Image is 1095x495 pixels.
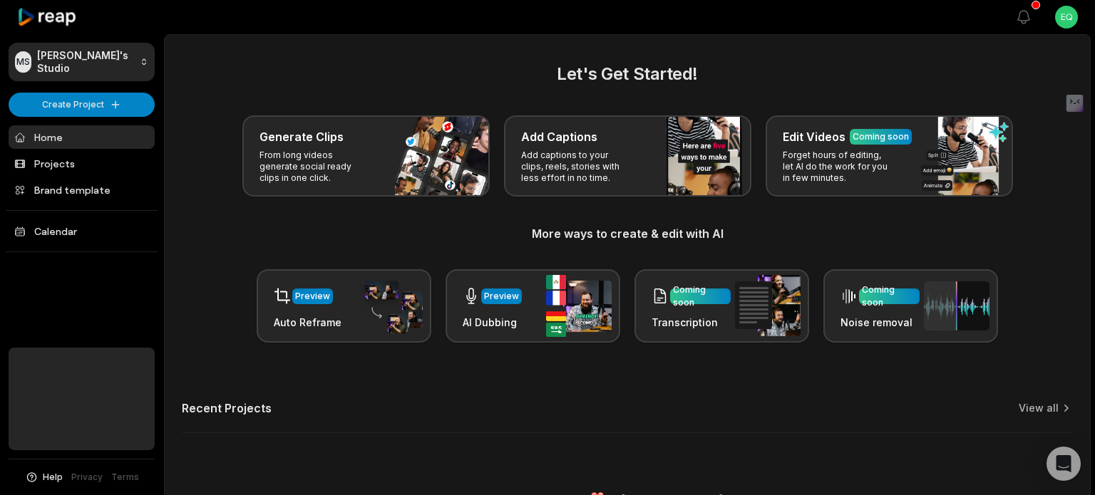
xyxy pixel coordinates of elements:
[484,290,519,303] div: Preview
[783,128,845,145] h3: Edit Videos
[9,93,155,117] button: Create Project
[182,401,272,415] h2: Recent Projects
[357,278,423,334] img: auto_reframe.png
[182,225,1073,242] h3: More ways to create & edit with AI
[25,471,63,484] button: Help
[521,150,632,184] p: Add captions to your clips, reels, stories with less effort in no time.
[43,471,63,484] span: Help
[735,275,801,336] img: transcription.png
[840,315,920,330] h3: Noise removal
[259,150,370,184] p: From long videos generate social ready clips in one click.
[862,283,917,309] div: Coming soon
[37,49,134,75] p: [PERSON_NAME]'s Studio
[15,51,31,73] div: MS
[673,283,728,309] div: Coming soon
[1019,401,1059,415] a: View all
[521,128,597,145] h3: Add Captions
[9,152,155,175] a: Projects
[463,315,522,330] h3: AI Dubbing
[259,128,344,145] h3: Generate Clips
[9,178,155,202] a: Brand template
[9,219,155,243] a: Calendar
[546,275,612,337] img: ai_dubbing.png
[111,471,139,484] a: Terms
[652,315,731,330] h3: Transcription
[182,61,1073,87] h2: Let's Get Started!
[853,130,909,143] div: Coming soon
[71,471,103,484] a: Privacy
[1047,447,1081,481] div: Open Intercom Messenger
[924,281,989,330] img: noise_removal.png
[274,315,341,330] h3: Auto Reframe
[295,290,330,303] div: Preview
[783,150,893,184] p: Forget hours of editing, let AI do the work for you in few minutes.
[9,125,155,149] a: Home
